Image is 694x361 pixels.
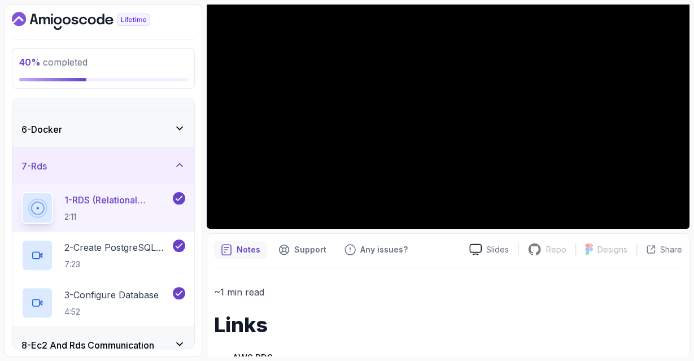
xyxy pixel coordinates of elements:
[546,244,566,255] p: Repo
[19,56,41,68] span: 40 %
[64,211,171,223] p: 2:11
[21,192,185,224] button: 1-RDS (Relational Database Service)2:11
[21,240,185,271] button: 2-Create PostgreSQL DB7:23
[21,123,62,136] h3: 6 - Docker
[597,244,627,255] p: Designs
[12,12,176,30] a: Dashboard
[12,111,194,147] button: 6-Docker
[460,243,518,255] a: Slides
[21,287,185,319] button: 3-Configure Database4:52
[21,159,47,173] h3: 7 - Rds
[64,306,159,317] p: 4:52
[486,244,509,255] p: Slides
[214,314,682,336] h1: Links
[660,244,682,255] p: Share
[64,241,171,254] p: 2 - Create PostgreSQL DB
[214,284,682,300] p: ~1 min read
[64,259,171,270] p: 7:23
[19,56,88,68] span: completed
[12,148,194,184] button: 7-Rds
[21,338,154,352] h3: 8 - Ec2 And Rds Communication
[636,244,682,255] button: Share
[64,193,171,207] p: 1 - RDS (Relational Database Service)
[64,288,159,302] p: 3 - Configure Database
